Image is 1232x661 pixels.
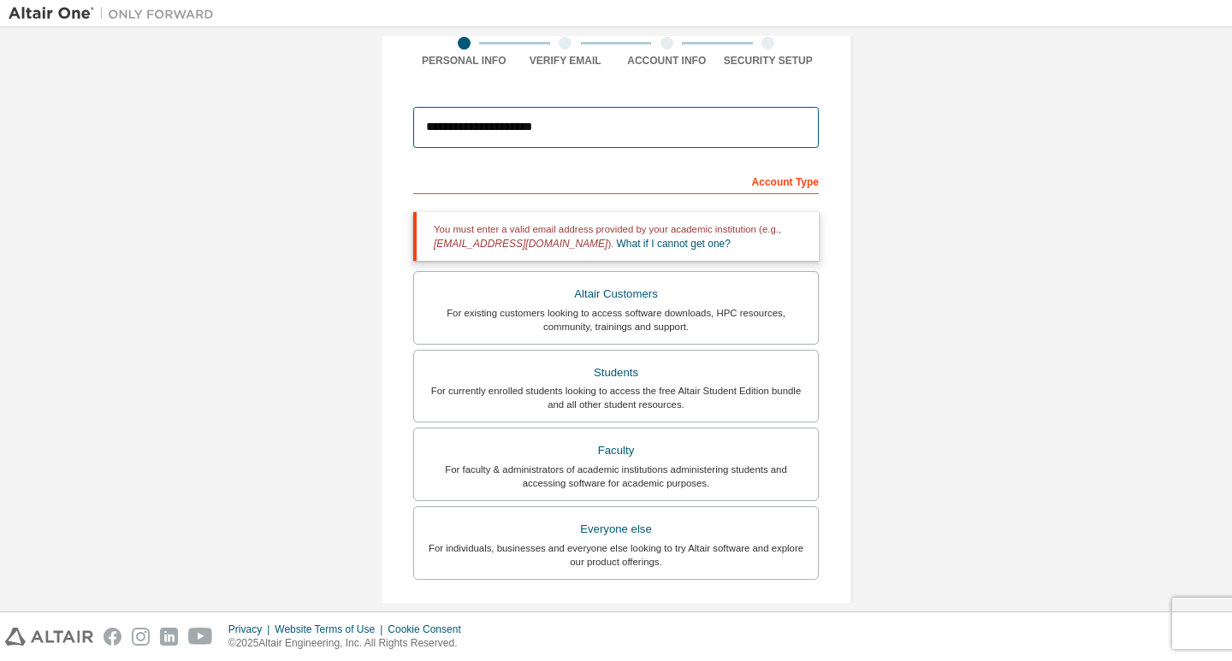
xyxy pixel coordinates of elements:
[413,54,515,68] div: Personal Info
[104,628,121,646] img: facebook.svg
[160,628,178,646] img: linkedin.svg
[718,54,820,68] div: Security Setup
[424,463,808,490] div: For faculty & administrators of academic institutions administering students and accessing softwa...
[413,212,819,261] div: You must enter a valid email address provided by your academic institution (e.g., ).
[413,167,819,194] div: Account Type
[228,623,275,636] div: Privacy
[424,282,808,306] div: Altair Customers
[424,541,808,569] div: For individuals, businesses and everyone else looking to try Altair software and explore our prod...
[228,636,471,651] p: © 2025 Altair Engineering, Inc. All Rights Reserved.
[515,54,617,68] div: Verify Email
[434,238,607,250] span: [EMAIL_ADDRESS][DOMAIN_NAME]
[188,628,213,646] img: youtube.svg
[275,623,388,636] div: Website Terms of Use
[424,361,808,385] div: Students
[132,628,150,646] img: instagram.svg
[424,517,808,541] div: Everyone else
[388,623,471,636] div: Cookie Consent
[424,439,808,463] div: Faculty
[9,5,222,22] img: Altair One
[5,628,93,646] img: altair_logo.svg
[617,238,731,250] a: What if I cannot get one?
[616,54,718,68] div: Account Info
[424,306,808,333] div: For existing customers looking to access software downloads, HPC resources, community, trainings ...
[424,384,808,411] div: For currently enrolled students looking to access the free Altair Student Edition bundle and all ...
